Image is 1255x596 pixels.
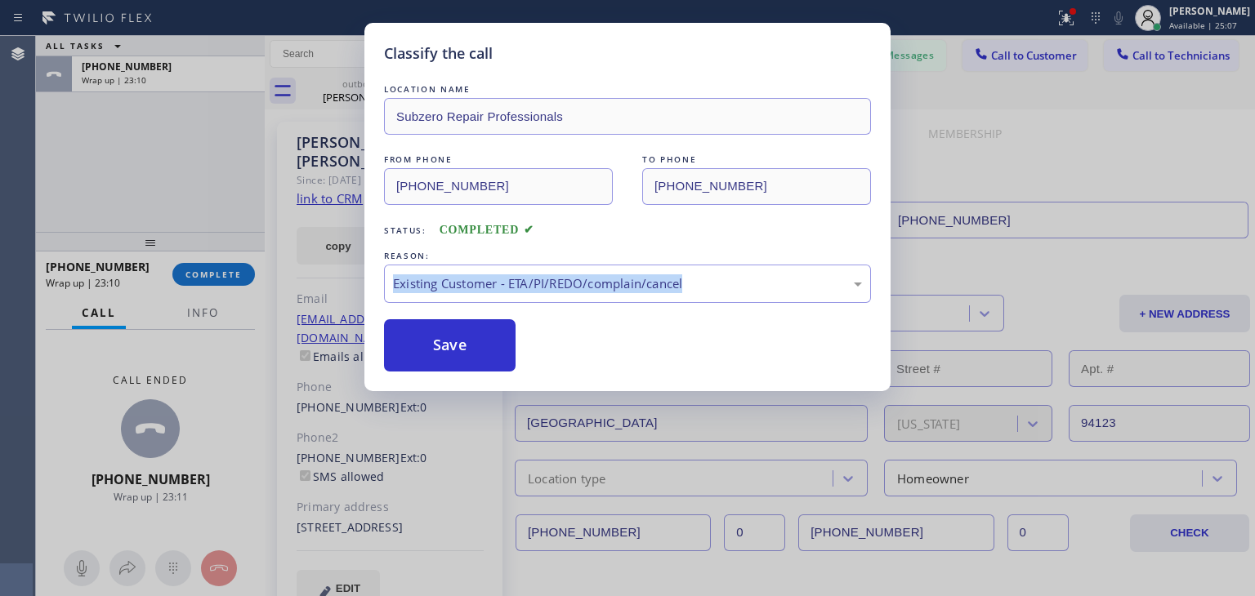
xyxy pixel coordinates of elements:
div: TO PHONE [642,151,871,168]
div: LOCATION NAME [384,81,871,98]
button: Save [384,319,516,371]
div: FROM PHONE [384,151,613,168]
h5: Classify the call [384,42,493,64]
div: REASON: [384,247,871,265]
span: COMPLETED [440,224,534,236]
span: Status: [384,225,427,236]
div: Existing Customer - ETA/PI/REDO/complain/cancel [393,274,862,293]
input: To phone [642,168,871,205]
input: From phone [384,168,613,205]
